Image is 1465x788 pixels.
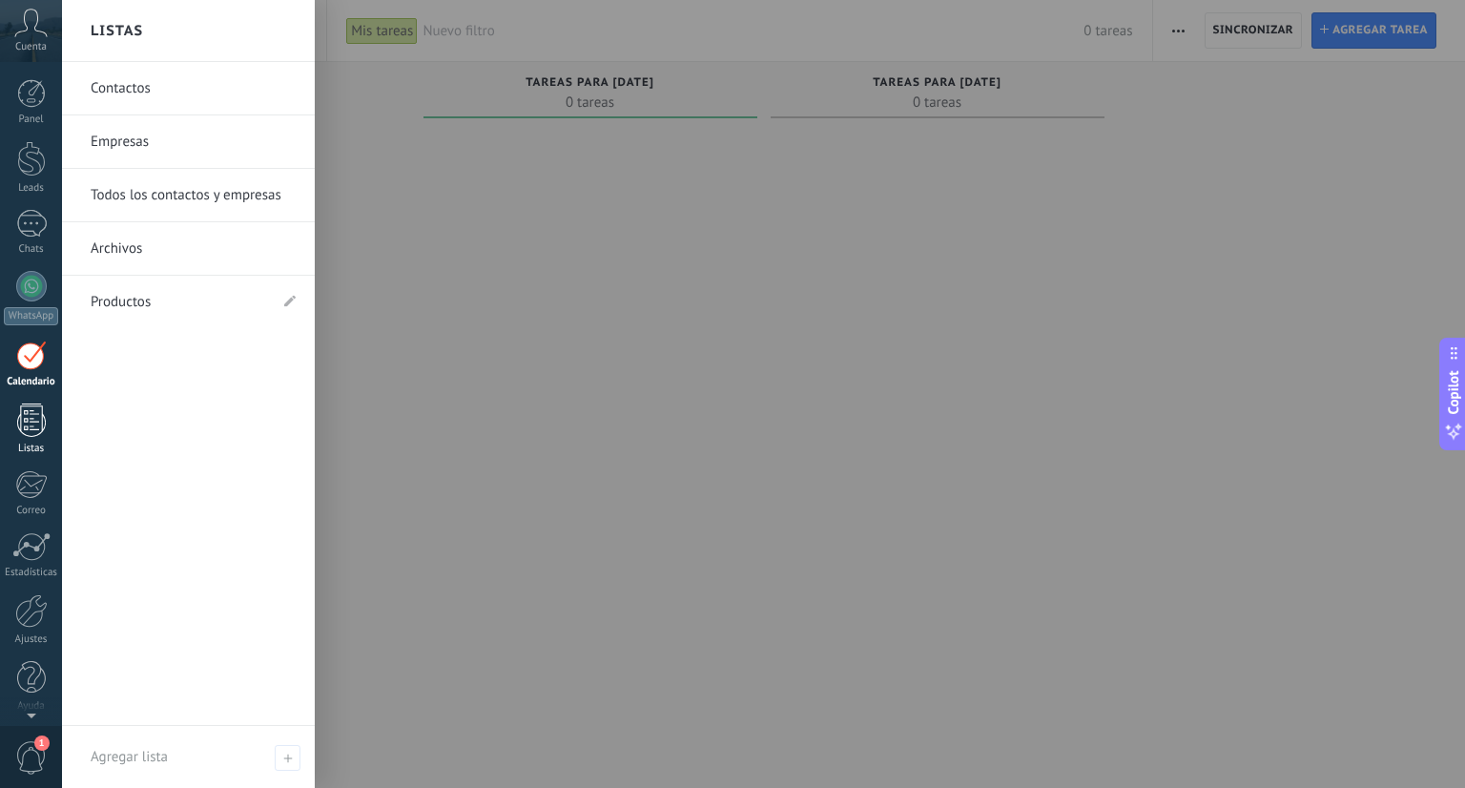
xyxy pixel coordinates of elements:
[91,222,296,276] a: Archivos
[4,567,59,579] div: Estadísticas
[91,62,296,115] a: Contactos
[4,307,58,325] div: WhatsApp
[4,633,59,646] div: Ajustes
[1444,371,1463,415] span: Copilot
[4,182,59,195] div: Leads
[4,114,59,126] div: Panel
[4,376,59,388] div: Calendario
[91,115,296,169] a: Empresas
[91,1,143,61] h2: Listas
[91,748,168,766] span: Agregar lista
[34,736,50,751] span: 1
[4,505,59,517] div: Correo
[4,243,59,256] div: Chats
[275,745,300,771] span: Agregar lista
[91,276,267,329] a: Productos
[4,443,59,455] div: Listas
[91,169,296,222] a: Todos los contactos y empresas
[15,41,47,53] span: Cuenta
